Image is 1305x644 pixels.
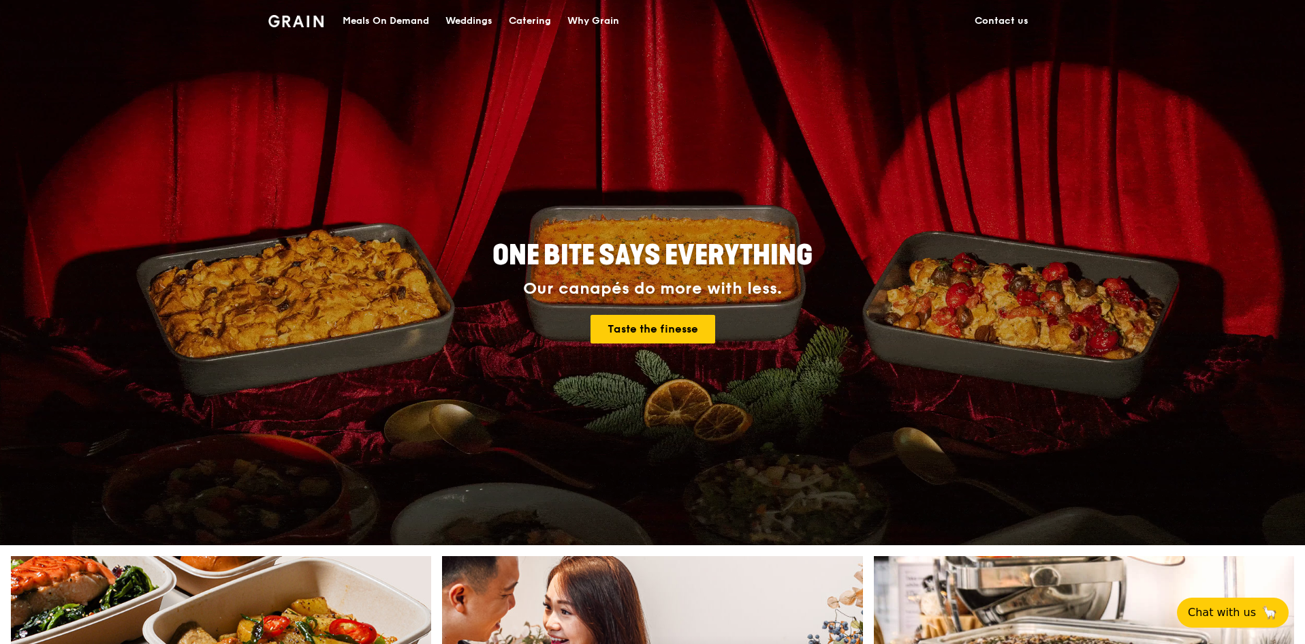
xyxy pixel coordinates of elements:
a: Weddings [437,1,501,42]
div: Catering [509,1,551,42]
a: Catering [501,1,559,42]
div: Meals On Demand [343,1,429,42]
button: Chat with us🦙 [1177,598,1289,628]
span: ONE BITE SAYS EVERYTHING [492,239,813,272]
a: Taste the finesse [591,315,715,343]
img: Grain [268,15,324,27]
span: 🦙 [1261,604,1278,621]
a: Contact us [966,1,1037,42]
div: Why Grain [567,1,619,42]
div: Our canapés do more with less. [407,279,898,298]
div: Weddings [445,1,492,42]
span: Chat with us [1188,604,1256,621]
a: Why Grain [559,1,627,42]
